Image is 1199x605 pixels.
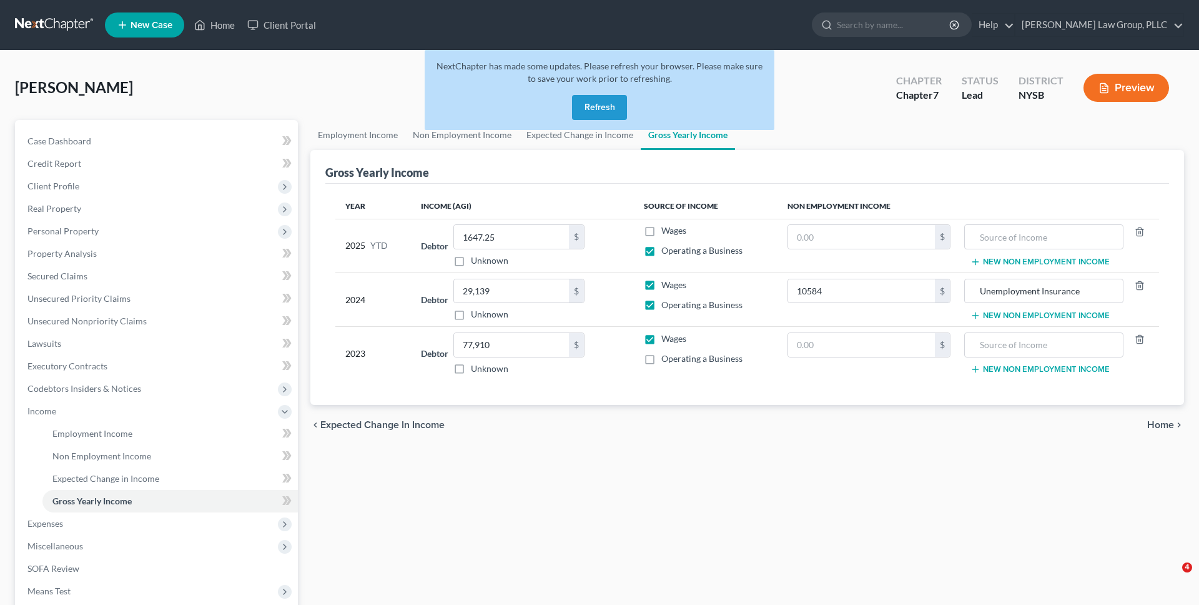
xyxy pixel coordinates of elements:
span: Case Dashboard [27,136,91,146]
div: $ [935,225,950,249]
span: Miscellaneous [27,541,83,551]
div: Chapter [896,74,942,88]
span: 4 [1182,562,1192,572]
a: Gross Yearly Income [42,490,298,512]
div: Gross Yearly Income [325,165,429,180]
a: Credit Report [17,152,298,175]
span: NextChapter has made some updates. Please refresh your browser. Please make sure to save your wor... [437,61,762,84]
div: $ [569,333,584,357]
div: $ [935,333,950,357]
div: Lead [962,88,999,102]
button: New Non Employment Income [970,257,1110,267]
label: Debtor [421,239,448,252]
span: Wages [661,333,686,344]
button: chevron_left Expected Change in Income [310,420,445,430]
input: 0.00 [788,333,935,357]
span: Unsecured Nonpriority Claims [27,316,147,326]
a: Executory Contracts [17,355,298,377]
iframe: Intercom live chat [1157,562,1187,592]
div: Status [962,74,999,88]
span: Home [1147,420,1174,430]
div: $ [569,225,584,249]
label: Unknown [471,362,508,375]
span: Wages [661,279,686,290]
button: Refresh [572,95,627,120]
span: Lawsuits [27,338,61,349]
span: Unsecured Priority Claims [27,293,131,304]
i: chevron_right [1174,420,1184,430]
div: Chapter [896,88,942,102]
a: Unsecured Nonpriority Claims [17,310,298,332]
input: Source of Income [971,333,1117,357]
a: Expected Change in Income [42,467,298,490]
span: 7 [933,89,939,101]
span: Means Test [27,586,71,596]
span: Credit Report [27,158,81,169]
span: YTD [370,239,388,252]
input: Source of Income [971,279,1117,303]
span: Gross Yearly Income [52,496,132,506]
input: 0.00 [788,225,935,249]
span: Expected Change in Income [52,473,159,484]
button: New Non Employment Income [970,311,1110,321]
a: Home [188,14,241,36]
span: Non Employment Income [52,451,151,461]
th: Year [335,194,411,219]
div: $ [569,279,584,303]
a: SOFA Review [17,557,298,580]
div: 2023 [345,332,401,375]
span: Operating a Business [661,299,743,310]
div: $ [935,279,950,303]
button: Preview [1083,74,1169,102]
span: Employment Income [52,428,132,439]
input: Search by name... [837,13,951,36]
a: Employment Income [310,120,405,150]
input: 0.00 [454,225,569,249]
a: Lawsuits [17,332,298,355]
div: NYSB [1019,88,1063,102]
div: 2025 [345,224,401,267]
span: Expected Change in Income [320,420,445,430]
span: Executory Contracts [27,361,107,371]
a: [PERSON_NAME] Law Group, PLLC [1015,14,1183,36]
input: 0.00 [788,279,935,303]
th: Source of Income [634,194,777,219]
a: Unsecured Priority Claims [17,287,298,310]
input: 0.00 [454,279,569,303]
th: Income (AGI) [411,194,633,219]
span: Wages [661,225,686,236]
input: 0.00 [454,333,569,357]
input: Source of Income [971,225,1117,249]
div: 2024 [345,279,401,321]
a: Non Employment Income [42,445,298,467]
a: Secured Claims [17,265,298,287]
span: Operating a Business [661,245,743,256]
label: Debtor [421,293,448,306]
span: SOFA Review [27,563,79,574]
span: New Case [131,21,172,30]
span: Expenses [27,518,63,529]
a: Non Employment Income [405,120,519,150]
label: Debtor [421,347,448,360]
a: Property Analysis [17,242,298,265]
i: chevron_left [310,420,320,430]
span: Secured Claims [27,271,87,281]
span: [PERSON_NAME] [15,78,133,96]
span: Property Analysis [27,248,97,259]
span: Client Profile [27,181,79,191]
span: Operating a Business [661,353,743,364]
a: Case Dashboard [17,130,298,152]
span: Codebtors Insiders & Notices [27,383,141,394]
span: Real Property [27,203,81,214]
span: Personal Property [27,226,99,236]
label: Unknown [471,308,508,321]
a: Employment Income [42,422,298,445]
a: Client Portal [241,14,322,36]
th: Non Employment Income [777,194,1159,219]
div: District [1019,74,1063,88]
label: Unknown [471,254,508,267]
a: Help [972,14,1014,36]
button: New Non Employment Income [970,364,1110,374]
span: Income [27,406,56,416]
button: Home chevron_right [1147,420,1184,430]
